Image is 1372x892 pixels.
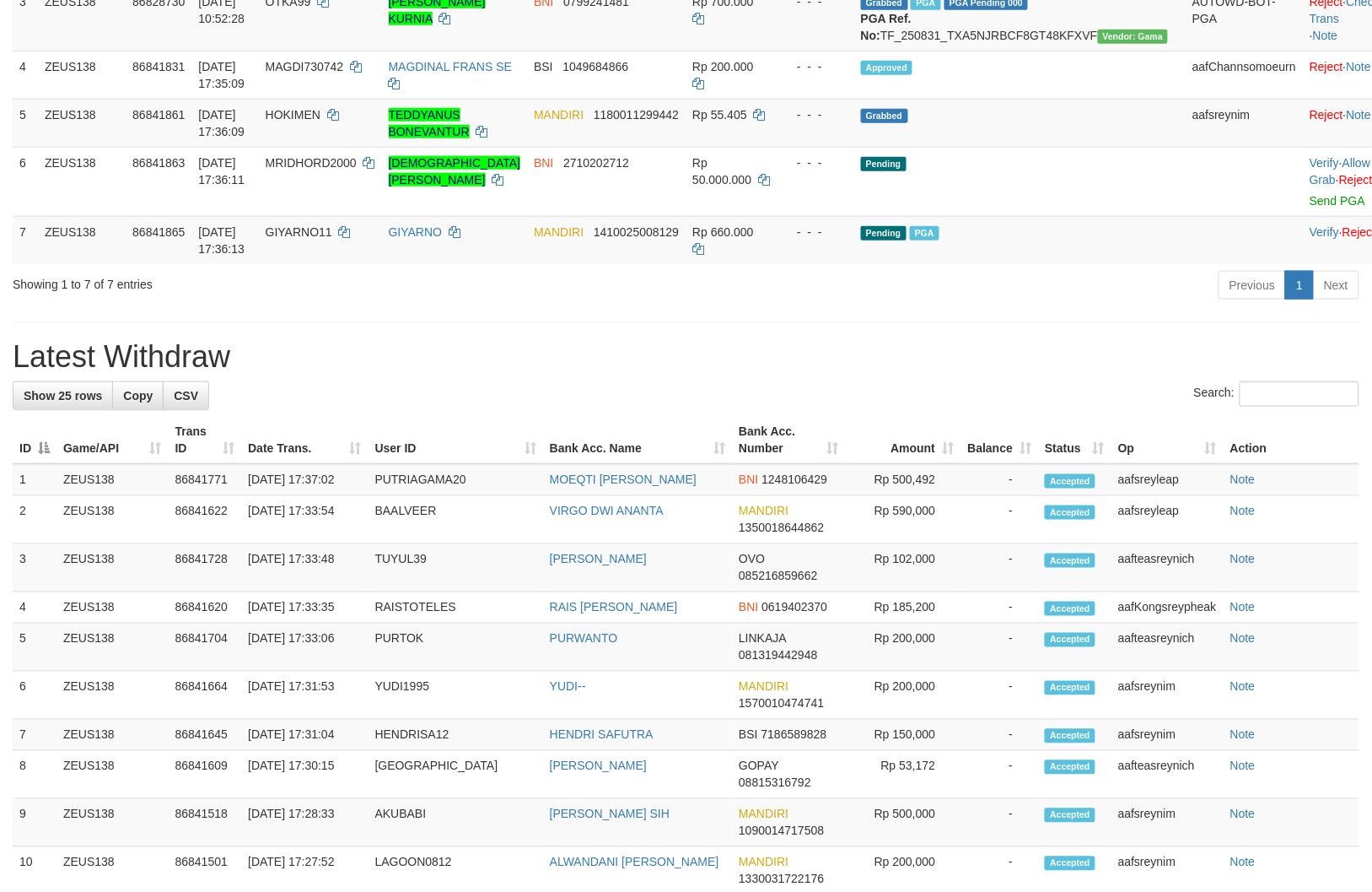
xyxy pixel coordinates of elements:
[910,226,939,241] span: Marked by aafsreyleap
[783,58,847,75] div: - - -
[1313,271,1359,300] a: Next
[739,824,824,838] span: Copy 1090014717508 to clipboard
[241,751,368,799] td: [DATE] 17:30:15
[739,728,758,742] span: BSI
[960,416,1038,464] th: Balance: activate to sort column ascending
[739,505,788,518] span: MANDIRI
[1347,60,1372,73] a: Note
[266,225,332,239] span: GIYARNO11
[845,720,960,751] td: Rp 150,000
[241,496,368,544] td: [DATE] 17:33:54
[1313,29,1338,42] a: Note
[1230,505,1256,518] a: Note
[38,216,126,264] td: ZEUS138
[369,720,543,751] td: HENDRISA12
[543,416,732,464] th: Bank Acc. Name: activate to sort column ascending
[1045,554,1095,568] span: Accepted
[1111,464,1224,496] td: aafsreyleap
[861,61,913,75] span: Approved
[739,760,778,773] span: GOPAY
[123,389,153,403] span: Copy
[861,109,908,123] span: Grabbed
[550,728,654,742] a: HENDRI SAFUTRA
[739,553,765,566] span: OVO
[369,464,543,496] td: PUTRIAGAMA20
[534,156,553,170] span: BNI
[198,225,245,256] span: [DATE] 17:36:13
[1045,729,1095,743] span: Accepted
[112,381,164,410] a: Copy
[739,632,786,646] span: LINKAJA
[783,154,847,171] div: - - -
[1230,760,1256,773] a: Note
[198,108,245,138] span: [DATE] 17:36:09
[241,624,368,672] td: [DATE] 17:33:06
[550,680,586,694] a: YUDI--
[169,544,242,592] td: 86841728
[56,416,169,464] th: Game/API: activate to sort column ascending
[369,672,543,720] td: YUDI1995
[1194,381,1359,407] label: Search:
[13,216,38,264] td: 7
[550,760,647,773] a: [PERSON_NAME]
[1111,799,1224,847] td: aafsreynim
[13,544,56,592] td: 3
[960,799,1038,847] td: -
[56,592,169,624] td: ZEUS138
[369,751,543,799] td: [GEOGRAPHIC_DATA]
[1111,592,1224,624] td: aafKongsreypheak
[845,672,960,720] td: Rp 200,000
[13,720,56,751] td: 7
[1111,544,1224,592] td: aafteasreynich
[1045,760,1095,775] span: Accepted
[13,147,38,216] td: 6
[1045,474,1095,489] span: Accepted
[550,473,697,487] a: MOEQTI [PERSON_NAME]
[960,496,1038,544] td: -
[960,544,1038,592] td: -
[56,496,169,544] td: ZEUS138
[13,416,56,464] th: ID: activate to sort column descending
[1111,496,1224,544] td: aafsreyleap
[169,720,242,751] td: 86841645
[739,570,817,583] span: Copy 085216859662 to clipboard
[1186,99,1303,147] td: aafsreynim
[241,592,368,624] td: [DATE] 17:33:35
[1045,681,1095,695] span: Accepted
[1045,602,1095,616] span: Accepted
[845,592,960,624] td: Rp 185,200
[38,51,126,99] td: ZEUS138
[783,224,847,241] div: - - -
[13,269,559,293] div: Showing 1 to 7 of 7 entries
[845,416,960,464] th: Amount: activate to sort column ascending
[845,624,960,672] td: Rp 200,000
[550,553,647,566] a: [PERSON_NAME]
[24,389,102,403] span: Show 25 rows
[369,799,543,847] td: AKUBABI
[739,522,824,535] span: Copy 1350018644862 to clipboard
[13,672,56,720] td: 6
[389,156,521,187] a: [DEMOGRAPHIC_DATA][PERSON_NAME]
[761,728,827,742] span: Copy 7186589828 to clipboard
[692,108,747,122] span: Rp 55.405
[1310,108,1343,122] a: Reject
[739,680,788,694] span: MANDIRI
[783,106,847,123] div: - - -
[56,672,169,720] td: ZEUS138
[1045,505,1095,520] span: Accepted
[861,226,907,241] span: Pending
[739,649,817,662] span: Copy 081319442948 to clipboard
[13,799,56,847] td: 9
[845,496,960,544] td: Rp 590,000
[562,60,628,73] span: Copy 1049684866 to clipboard
[845,544,960,592] td: Rp 102,000
[169,416,242,464] th: Trans ID: activate to sort column ascending
[563,156,629,170] span: Copy 2710202712 to clipboard
[960,720,1038,751] td: -
[174,389,198,403] span: CSV
[1111,416,1224,464] th: Op: activate to sort column ascending
[845,464,960,496] td: Rp 500,492
[1186,51,1303,99] td: aafChannsomoeurn
[1098,30,1169,44] span: Vendor URL: https://trx31.1velocity.biz
[594,108,679,122] span: Copy 1180011299442 to clipboard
